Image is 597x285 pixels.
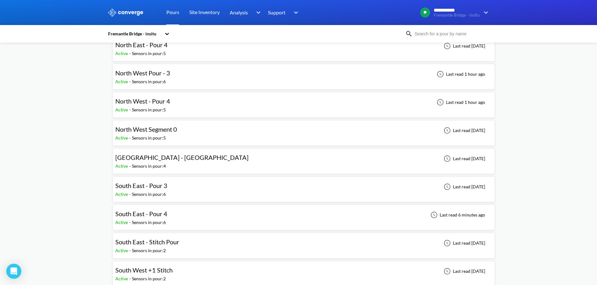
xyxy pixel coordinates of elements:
[132,219,166,226] div: Sensors in pour: 6
[115,182,167,189] span: South East - Pour 3
[480,9,490,16] img: downArrow.svg
[290,9,300,16] img: downArrow.svg
[129,248,132,253] span: -
[405,30,413,38] img: icon-search.svg
[115,210,167,217] span: South East - Pour 4
[252,9,262,16] img: downArrow.svg
[115,69,170,77] span: North West Pour - 3
[440,42,487,50] div: Last read [DATE]
[132,50,166,57] div: Sensors in pour: 5
[129,163,132,169] span: -
[132,78,166,85] div: Sensors in pour: 6
[434,13,480,18] span: Fremantle Bridge - insitu
[132,135,166,141] div: Sensors in pour: 5
[440,183,487,191] div: Last read [DATE]
[113,212,495,217] a: South East - Pour 4Active-Sensors in pour:6Last read 6 minutes ago
[440,267,487,275] div: Last read [DATE]
[113,127,495,133] a: North West Segment 0Active-Sensors in pour:5Last read [DATE]
[132,275,166,282] div: Sensors in pour: 2
[115,154,249,161] span: [GEOGRAPHIC_DATA] - [GEOGRAPHIC_DATA]
[113,71,495,76] a: North West Pour - 3Active-Sensors in pour:6Last read 1 hour ago
[115,238,179,246] span: South East - Stitch Pour
[115,248,129,253] span: Active
[129,276,132,281] span: -
[440,239,487,247] div: Last read [DATE]
[433,99,487,106] div: Last read 1 hour ago
[129,220,132,225] span: -
[129,135,132,140] span: -
[113,43,495,48] a: North East - Pour 4Active-Sensors in pour:5Last read [DATE]
[115,220,129,225] span: Active
[115,51,129,56] span: Active
[115,79,129,84] span: Active
[115,191,129,197] span: Active
[113,268,495,273] a: South West +1 StitchActive-Sensors in pour:2Last read [DATE]
[107,30,161,37] div: Fremantle Bridge - insitu
[115,41,168,48] span: North East - Pour 4
[113,184,495,189] a: South East - Pour 3Active-Sensors in pour:6Last read [DATE]
[440,155,487,162] div: Last read [DATE]
[115,125,177,133] span: North West Segment 0
[107,8,144,17] img: logo_ewhite.svg
[115,107,129,112] span: Active
[268,8,285,16] span: Support
[132,106,166,113] div: Sensors in pour: 5
[132,163,166,170] div: Sensors in pour: 4
[132,247,166,254] div: Sensors in pour: 2
[440,127,487,134] div: Last read [DATE]
[413,30,489,37] input: Search for a pour by name
[115,135,129,140] span: Active
[129,107,132,112] span: -
[113,99,495,104] a: North West - Pour 4Active-Sensors in pour:5Last read 1 hour ago
[433,70,487,78] div: Last read 1 hour ago
[113,240,495,245] a: South East - Stitch PourActive-Sensors in pour:2Last read [DATE]
[115,276,129,281] span: Active
[115,266,173,274] span: South West +1 Stitch
[129,51,132,56] span: -
[427,211,487,219] div: Last read 6 minutes ago
[129,191,132,197] span: -
[6,264,21,279] div: Open Intercom Messenger
[115,163,129,169] span: Active
[230,8,248,16] span: Analysis
[115,97,170,105] span: North West - Pour 4
[113,155,495,161] a: [GEOGRAPHIC_DATA] - [GEOGRAPHIC_DATA]Active-Sensors in pour:4Last read [DATE]
[132,191,166,198] div: Sensors in pour: 6
[129,79,132,84] span: -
